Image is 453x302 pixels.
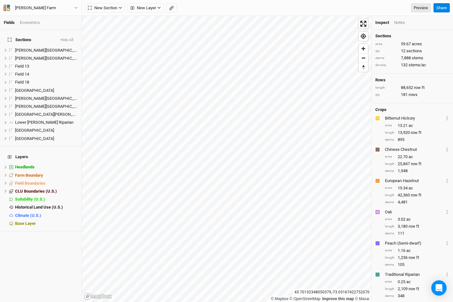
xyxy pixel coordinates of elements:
span: Farm Boundary [15,173,43,178]
a: Maxar [355,297,370,301]
div: Headlands [15,165,78,170]
span: Field 18 [15,80,29,85]
span: Historical Land Use (U.S.) [15,205,63,210]
div: Cadwell Farm [15,5,56,11]
div: 25,847 [385,161,449,167]
span: row ft [411,192,421,198]
span: stems [412,55,423,61]
div: 12 [375,48,449,54]
div: area [375,42,398,47]
h4: Layers [4,151,78,163]
div: stems [385,262,394,267]
div: 132 [375,62,449,68]
div: Economics [20,20,40,26]
span: [PERSON_NAME][GEOGRAPHIC_DATA] [15,96,85,101]
div: 348 [385,293,449,299]
div: Bogue Field East [15,56,78,61]
button: Shortcut: M [166,3,177,13]
div: Historical Land Use (U.S.) [15,205,78,210]
span: Field 13 [15,64,29,69]
div: length [385,287,394,291]
div: length [385,162,394,166]
a: Preview [411,3,431,13]
div: 2,109 [385,286,449,292]
span: row ft [409,286,419,292]
button: Crop Usage [445,146,449,153]
div: Open Intercom Messenger [431,280,447,296]
div: 1,948 [385,168,449,174]
div: length [375,85,398,90]
span: Field Boundaries [15,181,45,186]
div: 59.67 [375,41,449,47]
div: 1.16 [385,248,449,254]
div: Island Field [15,88,78,93]
span: rows [409,92,418,98]
div: [PERSON_NAME] Farm [15,5,56,11]
div: 19.34 [385,185,449,191]
div: Suitability (U.S.) [15,197,78,202]
div: Peach (Semi-dwarf) [385,240,444,246]
div: area [385,154,394,159]
div: Bitternut Hickory [385,115,444,121]
span: [PERSON_NAME][GEOGRAPHIC_DATA] [15,104,85,109]
div: 1,236 [385,255,449,261]
div: 0.25 [385,279,449,285]
div: Bogue Field [15,48,78,53]
button: Reset bearing to north [359,63,368,72]
h4: Crops [375,107,387,112]
h4: Rows [375,77,449,83]
div: 3.02 [385,217,449,222]
div: Field 13 [15,64,78,69]
button: Zoom in [359,44,368,53]
span: sections [406,48,422,54]
span: [GEOGRAPHIC_DATA] [15,128,54,133]
div: 111 [385,231,449,236]
div: 42,360 [385,192,449,198]
div: qty [375,49,398,54]
div: European Hazelnut [385,178,444,184]
span: [GEOGRAPHIC_DATA] [15,88,54,93]
div: stems [385,294,394,298]
span: [PERSON_NAME][GEOGRAPHIC_DATA] [15,48,85,53]
span: Headlands [15,165,35,169]
span: ac [406,279,411,285]
div: Field 18 [15,80,78,85]
span: row ft [411,161,421,167]
span: [PERSON_NAME][GEOGRAPHIC_DATA] [15,56,85,61]
div: Field Boundaries [15,181,78,186]
span: Climate (U.S.) [15,213,41,218]
div: Farm Boundary [15,173,78,178]
button: New Layer [128,3,164,13]
div: 4,481 [385,199,449,205]
button: Crop Usage [445,114,449,122]
canvas: Map [82,16,371,302]
div: length [385,224,394,229]
button: Hide All [60,38,74,42]
span: ac [409,185,413,191]
div: 22.70 [385,154,449,160]
div: Inspect [375,20,389,26]
div: qty [375,92,398,97]
span: row ft [414,85,425,91]
a: Fields [4,20,15,25]
div: Knoll Field South [15,104,78,109]
div: Lower Bogue Riparian [15,120,78,125]
div: 88,652 [375,85,449,91]
div: Traditional Riparian [385,272,444,277]
div: Lower Bogue Field [15,112,78,117]
span: ac [409,123,413,129]
div: 181 [375,92,449,98]
span: Sections [8,37,31,42]
a: Mapbox [271,297,288,301]
div: stems [375,56,398,61]
div: Climate (U.S.) [15,213,78,218]
span: [GEOGRAPHIC_DATA][PERSON_NAME] [15,112,85,117]
div: area [385,217,394,222]
div: Field 14 [15,72,78,77]
div: Oak [385,209,444,215]
div: 895 [385,137,449,143]
div: stems [385,137,394,142]
span: [GEOGRAPHIC_DATA] [15,136,54,141]
div: 7,888 [375,55,449,61]
div: West Field [15,136,78,141]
